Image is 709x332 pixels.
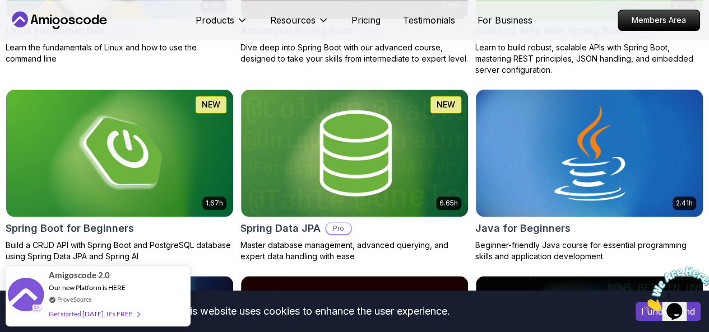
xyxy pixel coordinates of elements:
[196,13,234,27] p: Products
[470,86,708,219] img: Java for Beginners card
[6,90,233,217] img: Spring Boot for Beginners card
[206,199,223,208] p: 1.67h
[49,307,140,320] div: Get started [DATE]. It's FREE
[270,13,329,36] button: Resources
[196,13,248,36] button: Products
[475,240,703,262] p: Beginner-friendly Java course for essential programming skills and application development
[437,99,455,110] p: NEW
[6,42,234,64] p: Learn the fundamentals of Linux and how to use the command line
[6,221,134,236] h2: Spring Boot for Beginners
[6,240,234,262] p: Build a CRUD API with Spring Boot and PostgreSQL database using Spring Data JPA and Spring AI
[270,13,316,27] p: Resources
[439,199,458,208] p: 6.65h
[241,90,468,217] img: Spring Data JPA card
[676,199,693,208] p: 2.41h
[49,269,110,282] span: Amigoscode 2.0
[240,42,469,64] p: Dive deep into Spring Boot with our advanced course, designed to take your skills from intermedia...
[4,4,74,49] img: Chat attention grabber
[475,221,571,236] h2: Java for Beginners
[640,262,709,315] iframe: chat widget
[326,223,351,234] p: Pro
[351,13,381,27] a: Pricing
[240,89,469,262] a: Spring Data JPA card6.65hNEWSpring Data JPAProMaster database management, advanced querying, and ...
[4,4,9,14] span: 1
[6,89,234,262] a: Spring Boot for Beginners card1.67hNEWSpring Boot for BeginnersBuild a CRUD API with Spring Boot ...
[240,221,321,236] h2: Spring Data JPA
[8,299,619,324] div: This website uses cookies to enhance the user experience.
[475,89,703,262] a: Java for Beginners card2.41hJava for BeginnersBeginner-friendly Java course for essential program...
[49,283,126,292] span: Our new Platform is HERE
[618,10,700,31] a: Members Area
[618,10,699,30] p: Members Area
[202,99,220,110] p: NEW
[475,42,703,76] p: Learn to build robust, scalable APIs with Spring Boot, mastering REST principles, JSON handling, ...
[636,302,701,321] button: Accept cookies
[57,294,92,304] a: ProveSource
[8,278,44,314] img: provesource social proof notification image
[478,13,532,27] a: For Business
[403,13,455,27] a: Testimonials
[240,240,469,262] p: Master database management, advanced querying, and expert data handling with ease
